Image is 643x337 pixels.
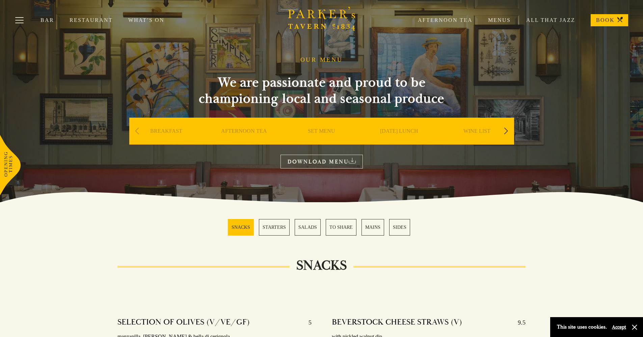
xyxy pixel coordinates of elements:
a: [DATE] LUNCH [380,128,418,155]
a: 6 / 6 [389,219,410,236]
div: 2 / 9 [207,118,281,165]
p: 5 [302,317,312,328]
a: 3 / 6 [295,219,321,236]
p: 9.5 [511,317,526,328]
a: 4 / 6 [326,219,356,236]
a: SET MENU [308,128,335,155]
a: AFTERNOON TEA [221,128,267,155]
div: Next slide [502,124,511,139]
a: 1 / 6 [228,219,254,236]
a: BREAKFAST [150,128,182,155]
button: Close and accept [631,324,638,331]
div: 3 / 9 [285,118,359,165]
div: 5 / 9 [440,118,514,165]
a: DOWNLOAD MENU [280,155,363,168]
h2: We are passionate and proud to be championing local and seasonal produce [187,74,457,107]
p: This site uses cookies. [557,322,607,332]
div: 4 / 9 [362,118,436,165]
button: Accept [612,324,626,330]
a: 5 / 6 [361,219,384,236]
div: 1 / 9 [129,118,204,165]
div: Previous slide [133,124,142,139]
a: 2 / 6 [259,219,290,236]
h1: OUR MENU [300,56,343,64]
h2: SNACKS [290,257,353,274]
a: WINE LIST [463,128,490,155]
h4: BEVERSTOCK CHEESE STRAWS (V) [332,317,462,328]
h4: SELECTION OF OLIVES (V/VE/GF) [117,317,250,328]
